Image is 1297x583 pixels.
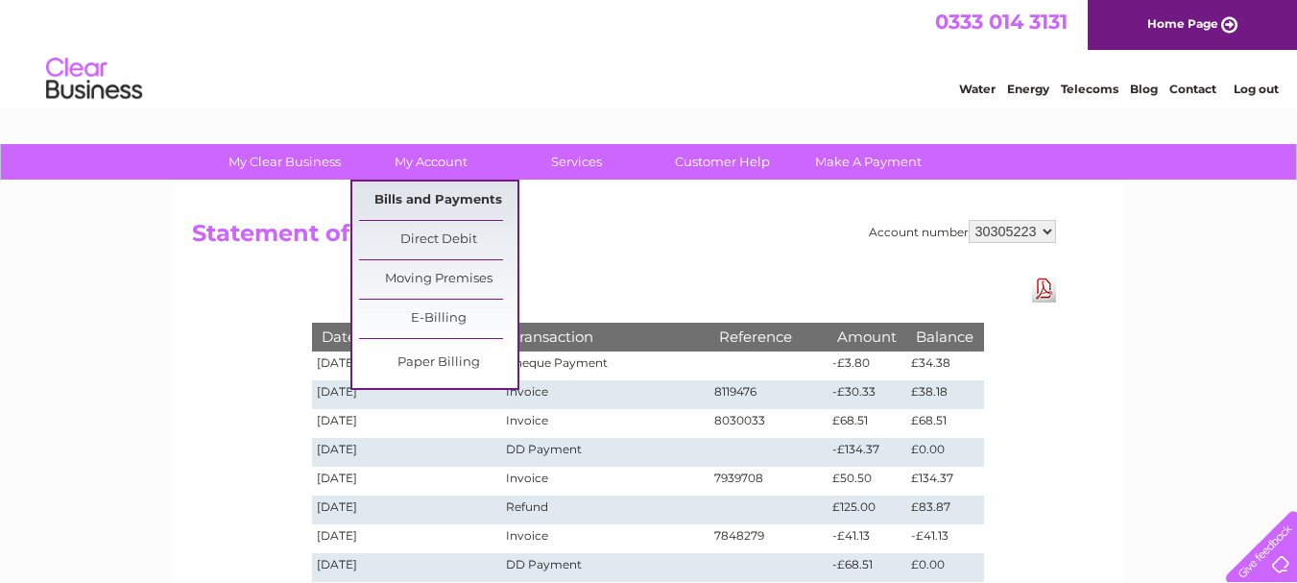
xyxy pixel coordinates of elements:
td: 8030033 [709,409,829,438]
td: 8119476 [709,380,829,409]
a: Download Pdf [1032,275,1056,303]
a: Moving Premises [359,260,517,299]
td: [DATE] [312,438,502,467]
td: £38.18 [906,380,983,409]
td: [DATE] [312,524,502,553]
a: 0333 014 3131 [935,10,1068,34]
td: £34.38 [906,352,983,380]
a: Services [497,144,656,180]
td: -£134.37 [828,438,906,467]
a: Blog [1130,82,1158,96]
td: £68.51 [906,409,983,438]
td: DD Payment [501,438,709,467]
td: Invoice [501,524,709,553]
td: 7848279 [709,524,829,553]
th: Balance [906,323,983,351]
a: Paper Billing [359,344,517,382]
td: £68.51 [828,409,906,438]
td: £0.00 [906,553,983,582]
td: -£30.33 [828,380,906,409]
td: -£68.51 [828,553,906,582]
td: [DATE] [312,496,502,524]
td: Invoice [501,409,709,438]
a: Water [959,82,996,96]
td: £134.37 [906,467,983,496]
td: £83.87 [906,496,983,524]
td: [DATE] [312,467,502,496]
h2: Statement of Accounts [192,220,1056,256]
img: logo.png [45,50,143,109]
td: Refund [501,496,709,524]
td: [DATE] [312,409,502,438]
td: £0.00 [906,438,983,467]
td: -£41.13 [906,524,983,553]
a: My Clear Business [205,144,364,180]
th: Transaction [501,323,709,351]
th: Amount [828,323,906,351]
a: Customer Help [643,144,802,180]
a: My Account [351,144,510,180]
td: -£41.13 [828,524,906,553]
td: Invoice [501,380,709,409]
td: [DATE] [312,380,502,409]
td: [DATE] [312,553,502,582]
td: £50.50 [828,467,906,496]
a: Contact [1169,82,1216,96]
a: Telecoms [1061,82,1118,96]
a: Bills and Payments [359,182,517,220]
a: Direct Debit [359,221,517,259]
a: E-Billing [359,300,517,338]
td: -£3.80 [828,352,906,380]
td: £125.00 [828,496,906,524]
a: Energy [1007,82,1049,96]
td: Cheque Payment [501,352,709,380]
th: Date [312,323,502,351]
td: 7939708 [709,467,829,496]
td: Invoice [501,467,709,496]
div: Account number [869,220,1056,243]
td: DD Payment [501,553,709,582]
a: Log out [1234,82,1279,96]
a: Make A Payment [789,144,948,180]
div: Clear Business is a trading name of Verastar Limited (registered in [GEOGRAPHIC_DATA] No. 3667643... [196,11,1103,93]
th: Reference [709,323,829,351]
td: [DATE] [312,352,502,380]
